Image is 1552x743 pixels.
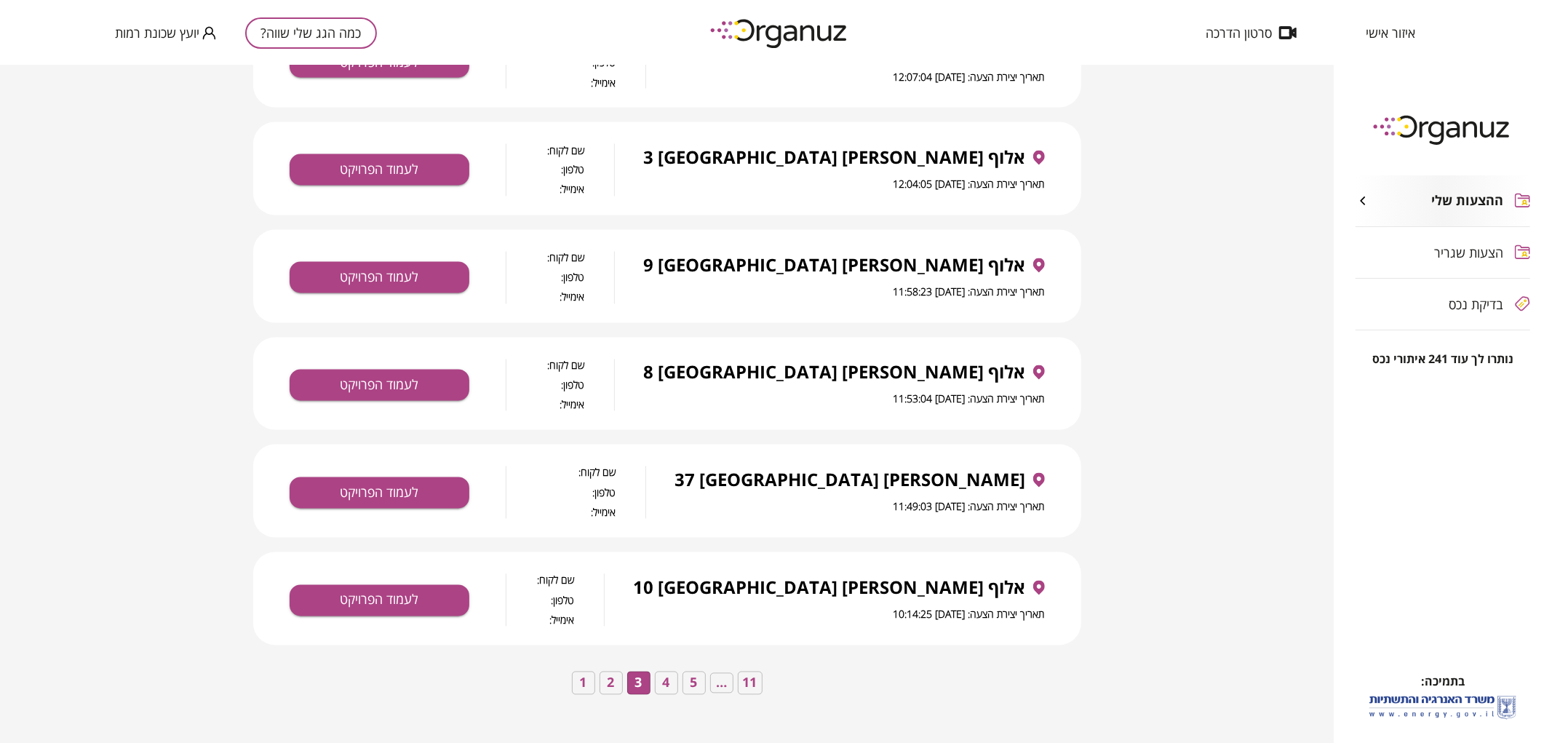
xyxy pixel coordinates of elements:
button: לעמוד הפרויקט [290,370,469,401]
span: שם לקוח: [506,144,585,156]
span: תאריך יצירת הצעה: [DATE] 12:07:04 [894,70,1045,84]
span: נותרו לך עוד 241 איתורי נכס [1372,352,1513,366]
button: ההצעות שלי [1356,175,1530,226]
span: שם לקוח: [506,574,575,587]
button: כמה הגג שלי שווה? [245,17,377,49]
span: תאריך יצירת הצעה: [DATE] 11:53:04 [894,392,1045,406]
span: אימייל: [506,614,575,627]
span: אימייל: [506,183,585,196]
img: לוגו משרד האנרגיה [1366,690,1519,724]
span: אימייל: [506,291,585,303]
span: תאריך יצירת הצעה: [DATE] 12:04:05 [894,178,1045,191]
button: יועץ שכונת רמות [115,24,216,42]
img: logo [700,13,860,53]
button: לעמוד הפרויקט [290,585,469,616]
img: logo [1363,109,1523,149]
span: תאריך יצירת הצעה: [DATE] 10:14:25 [894,608,1045,621]
span: שם לקוח: [506,252,585,264]
button: Go to page 11 [738,672,763,695]
button: Go to page 2 [600,672,623,695]
span: טלפון: [506,595,575,607]
span: אימייל: [506,506,616,519]
button: לעמוד הפרויקט [290,477,469,509]
button: סרטון הדרכה [1184,25,1318,40]
button: לעמוד הפרויקט [290,262,469,293]
span: אלוף [PERSON_NAME] 10 [GEOGRAPHIC_DATA] [634,578,1026,598]
button: Go to page 4 [655,672,678,695]
span: בתמיכה: [1421,673,1465,689]
div: … [710,673,733,694]
button: הצעות שגריר [1356,227,1530,278]
button: Go to page 5 [683,672,706,695]
span: אלוף [PERSON_NAME] 9 [GEOGRAPHIC_DATA] [644,255,1026,276]
span: בדיקת נכס [1449,297,1504,311]
button: בדיקת נכס [1356,279,1530,330]
span: [PERSON_NAME] 37 [GEOGRAPHIC_DATA] [675,470,1026,490]
span: שם לקוח: [506,466,616,479]
span: תאריך יצירת הצעה: [DATE] 11:58:23 [894,285,1045,299]
span: יועץ שכונת רמות [115,25,199,40]
span: אלוף [PERSON_NAME] 8 [GEOGRAPHIC_DATA] [644,362,1026,383]
span: שם לקוח: [506,359,585,372]
span: איזור אישי [1366,25,1415,40]
span: אימייל: [506,76,616,89]
span: אימייל: [506,399,585,411]
span: טלפון: [506,379,585,392]
span: טלפון: [506,487,616,499]
span: סרטון הדרכה [1206,25,1272,40]
button: לעמוד הפרויקט [290,154,469,186]
span: הצעות שגריר [1435,245,1504,260]
span: טלפון: [506,164,585,176]
span: טלפון: [506,271,585,284]
span: ההצעות שלי [1432,193,1504,209]
button: page 3 [627,672,650,695]
button: איזור אישי [1344,25,1437,40]
span: תאריך יצירת הצעה: [DATE] 11:49:03 [894,500,1045,514]
button: Go to page 1 [572,672,595,695]
span: אלוף [PERSON_NAME] 3 [GEOGRAPHIC_DATA] [644,148,1026,168]
nav: pagination navigation [570,672,765,695]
